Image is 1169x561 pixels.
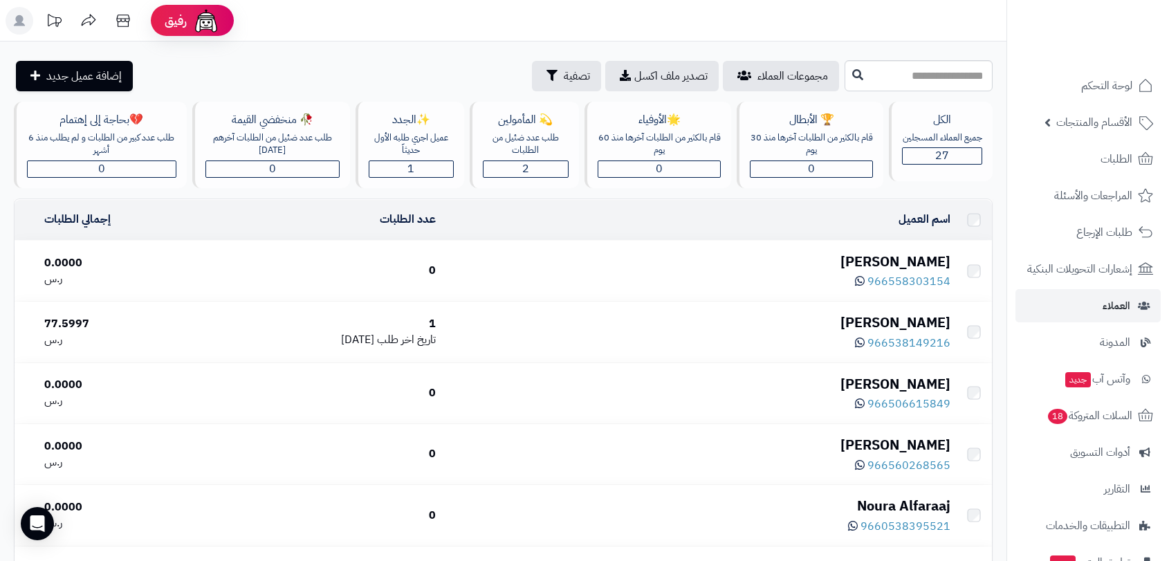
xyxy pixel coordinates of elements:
a: اسم العميل [899,211,950,228]
div: عميل اجري طلبه الأول حديثاّ [369,131,454,157]
div: [PERSON_NAME] [447,374,950,394]
a: 🥀 منخفضي القيمةطلب عدد ضئيل من الطلبات آخرهم [DATE]0 [190,102,353,188]
div: 🏆 الأبطال [750,112,873,128]
a: السلات المتروكة18 [1015,399,1161,432]
span: 9660538395521 [860,518,950,535]
div: طلب عدد كبير من الطلبات و لم يطلب منذ 6 أشهر [27,131,176,157]
a: 966560268565 [855,457,950,474]
a: المراجعات والأسئلة [1015,179,1161,212]
button: تصفية [532,61,601,91]
div: ر.س [44,332,203,348]
span: المراجعات والأسئلة [1054,186,1132,205]
div: ر.س [44,454,203,470]
a: أدوات التسويق [1015,436,1161,469]
span: 18 [1048,409,1067,424]
span: تصفية [564,68,590,84]
a: التقارير [1015,472,1161,506]
div: 💫 المأمولين [483,112,569,128]
div: 0.0000 [44,255,203,271]
div: 0 [214,446,436,462]
a: تحديثات المنصة [37,7,71,38]
span: مجموعات العملاء [757,68,828,84]
div: 0 [214,508,436,524]
a: الكلجميع العملاء المسجلين27 [886,102,995,188]
div: Noura Alfaraaj [447,496,950,516]
div: ر.س [44,515,203,531]
a: لوحة التحكم [1015,69,1161,102]
a: المدونة [1015,326,1161,359]
span: 1 [407,160,414,177]
div: [PERSON_NAME] [447,252,950,272]
div: 🌟الأوفياء [598,112,721,128]
div: طلب عدد ضئيل من الطلبات [483,131,569,157]
div: [PERSON_NAME] [447,313,950,333]
span: 2 [522,160,529,177]
img: ai-face.png [192,7,220,35]
div: [PERSON_NAME] [447,435,950,455]
span: إشعارات التحويلات البنكية [1027,259,1132,279]
div: Open Intercom Messenger [21,507,54,540]
a: 9660538395521 [848,518,950,535]
a: إضافة عميل جديد [16,61,133,91]
span: 0 [269,160,276,177]
span: طلبات الإرجاع [1076,223,1132,242]
span: 966560268565 [867,457,950,474]
a: 💫 المأمولينطلب عدد ضئيل من الطلبات2 [467,102,582,188]
span: رفيق [165,12,187,29]
span: 0 [98,160,105,177]
div: قام بالكثير من الطلبات آخرها منذ 30 يوم [750,131,873,157]
div: الكل [902,112,982,128]
span: وآتس آب [1064,369,1130,389]
span: لوحة التحكم [1081,76,1132,95]
span: العملاء [1103,296,1130,315]
a: مجموعات العملاء [723,61,839,91]
a: التطبيقات والخدمات [1015,509,1161,542]
div: 💔بحاجة إلى إهتمام [27,112,176,128]
div: [DATE] [214,332,436,348]
a: تصدير ملف اكسل [605,61,719,91]
div: 0.0000 [44,439,203,454]
a: 966506615849 [855,396,950,412]
span: تاريخ اخر طلب [377,331,436,348]
a: عدد الطلبات [380,211,436,228]
a: طلبات الإرجاع [1015,216,1161,249]
span: 0 [808,160,815,177]
a: إجمالي الطلبات [44,211,111,228]
span: 0 [656,160,663,177]
a: إشعارات التحويلات البنكية [1015,252,1161,286]
div: قام بالكثير من الطلبات آخرها منذ 60 يوم [598,131,721,157]
span: 27 [935,147,949,164]
a: 💔بحاجة إلى إهتمامطلب عدد كبير من الطلبات و لم يطلب منذ 6 أشهر0 [11,102,190,188]
a: العملاء [1015,289,1161,322]
div: 1 [214,316,436,332]
div: 0 [214,385,436,401]
span: الطلبات [1101,149,1132,169]
div: 🥀 منخفضي القيمة [205,112,340,128]
span: 966558303154 [867,273,950,290]
div: ✨الجدد [369,112,454,128]
div: 77.5997 [44,316,203,332]
span: السلات المتروكة [1047,406,1132,425]
div: ر.س [44,271,203,287]
span: تصدير ملف اكسل [634,68,708,84]
a: 966558303154 [855,273,950,290]
a: وآتس آبجديد [1015,362,1161,396]
div: ر.س [44,393,203,409]
a: الطلبات [1015,142,1161,176]
span: التطبيقات والخدمات [1046,516,1130,535]
div: جميع العملاء المسجلين [902,131,982,145]
a: ✨الجددعميل اجري طلبه الأول حديثاّ1 [353,102,467,188]
div: 0.0000 [44,377,203,393]
span: جديد [1065,372,1091,387]
span: 966506615849 [867,396,950,412]
span: إضافة عميل جديد [46,68,122,84]
span: الأقسام والمنتجات [1056,113,1132,132]
span: 966538149216 [867,335,950,351]
span: أدوات التسويق [1070,443,1130,462]
div: 0.0000 [44,499,203,515]
a: 🌟الأوفياءقام بالكثير من الطلبات آخرها منذ 60 يوم0 [582,102,734,188]
a: 966538149216 [855,335,950,351]
div: 0 [214,263,436,279]
a: 🏆 الأبطالقام بالكثير من الطلبات آخرها منذ 30 يوم0 [734,102,886,188]
div: طلب عدد ضئيل من الطلبات آخرهم [DATE] [205,131,340,157]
